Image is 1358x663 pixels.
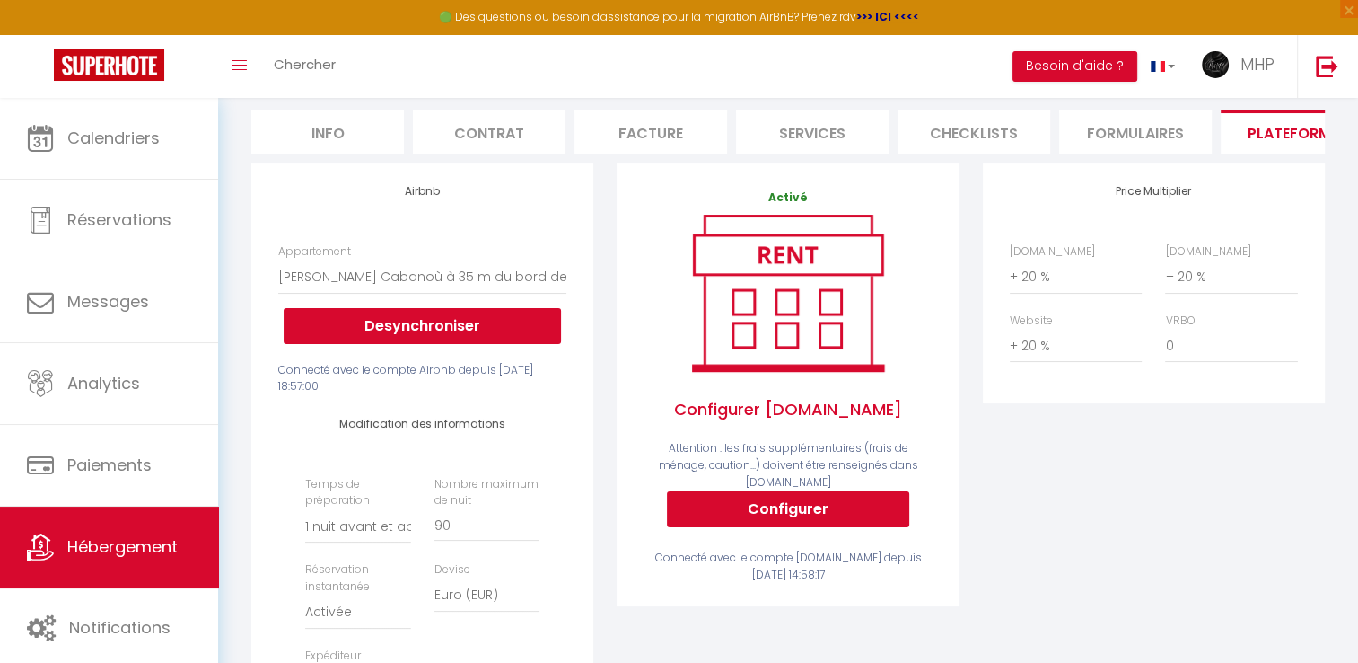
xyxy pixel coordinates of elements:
[274,55,336,74] span: Chercher
[574,110,727,154] li: Facture
[278,362,566,396] div: Connecté avec le compte Airbnb depuis [DATE] 18:57:00
[1165,313,1195,330] label: VRBO
[856,9,919,24] a: >>> ICI <<<<
[67,535,178,558] span: Hébergement
[434,476,539,510] label: Nombre maximum de nuit
[278,243,351,261] label: Appartement
[305,476,410,510] label: Temps de préparation
[305,418,539,430] h4: Modification des informations
[898,110,1050,154] li: Checklists
[69,616,171,639] span: Notifications
[1240,53,1275,75] span: MHP
[1202,51,1229,78] img: ...
[644,550,932,584] div: Connecté avec le compte [DOMAIN_NAME] depuis [DATE] 14:58:17
[67,290,149,313] span: Messages
[305,561,410,596] label: Réservation instantanée
[667,491,909,527] button: Configurer
[434,561,470,579] label: Devise
[644,379,932,440] span: Configurer [DOMAIN_NAME]
[67,127,160,149] span: Calendriers
[251,110,404,154] li: Info
[278,185,566,198] h4: Airbnb
[644,190,932,207] p: Activé
[67,454,152,476] span: Paiements
[1316,55,1338,77] img: logout
[1010,313,1053,330] label: Website
[1010,243,1095,261] label: [DOMAIN_NAME]
[1059,110,1212,154] li: Formulaires
[54,49,164,81] img: Super Booking
[1165,243,1250,261] label: [DOMAIN_NAME]
[1188,35,1297,98] a: ... MHP
[67,372,140,394] span: Analytics
[1010,185,1298,198] h4: Price Multiplier
[413,110,565,154] li: Contrat
[260,35,349,98] a: Chercher
[67,208,171,231] span: Réservations
[284,308,561,344] button: Desynchroniser
[736,110,889,154] li: Services
[1012,51,1137,82] button: Besoin d'aide ?
[658,440,917,490] span: Attention : les frais supplémentaires (frais de ménage, caution...) doivent être renseignés dans ...
[673,207,902,379] img: rent.png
